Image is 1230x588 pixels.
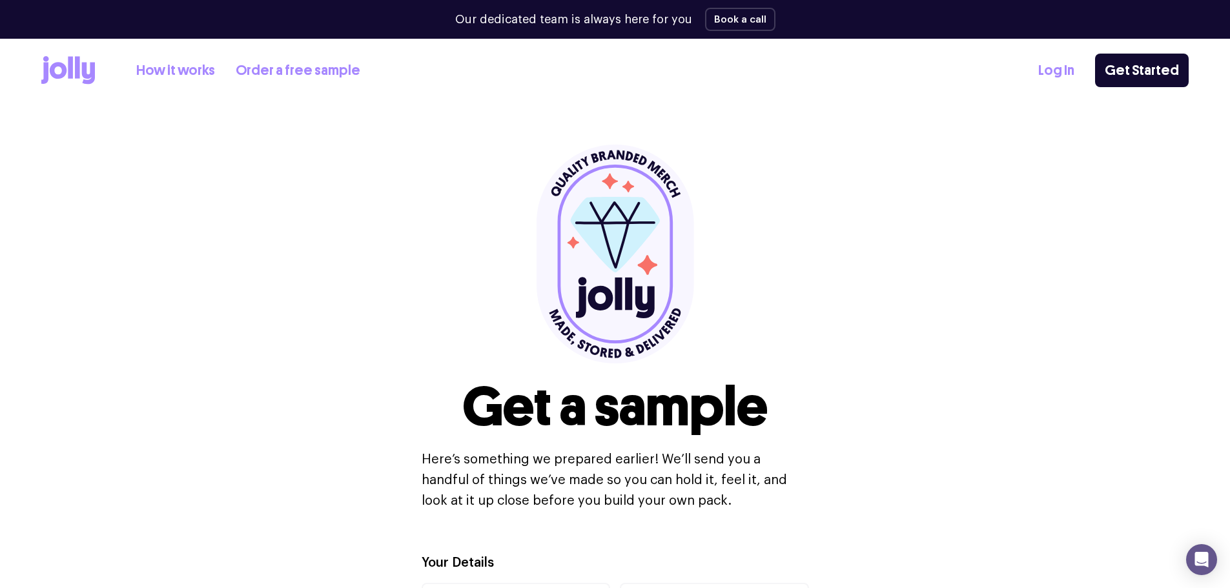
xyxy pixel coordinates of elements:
div: Open Intercom Messenger [1186,544,1217,575]
p: Our dedicated team is always here for you [455,11,692,28]
h1: Get a sample [462,380,768,434]
a: Log In [1038,60,1074,81]
a: Get Started [1095,54,1189,87]
p: Here’s something we prepared earlier! We’ll send you a handful of things we’ve made so you can ho... [422,449,809,511]
a: Order a free sample [236,60,360,81]
label: Your Details [422,554,494,573]
button: Book a call [705,8,775,31]
a: How it works [136,60,215,81]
